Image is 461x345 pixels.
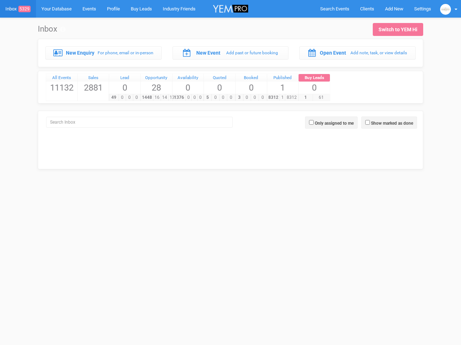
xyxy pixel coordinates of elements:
span: 0 [173,82,204,94]
span: 11132 [46,82,77,94]
span: 0 [259,94,267,101]
span: 1376 [172,94,186,101]
span: 1448 [140,94,153,101]
a: Buy Leads [299,74,330,82]
span: 61 [313,94,330,101]
span: 16 [153,94,161,101]
span: 28 [141,82,172,94]
span: 1 [298,94,313,101]
span: 0 [251,94,259,101]
span: 0 [118,94,126,101]
span: 0 [299,82,330,94]
span: 0 [236,82,267,94]
span: 2881 [78,82,109,94]
a: Availability [173,74,204,82]
label: Show marked as done [371,120,413,126]
a: Opportunity [141,74,172,82]
span: 5 [203,94,212,101]
span: 0 [126,94,133,101]
span: 5329 [18,6,31,12]
span: 0 [197,94,203,101]
small: For phone, email or in-person [98,50,153,55]
div: Switch to YEM Hi [379,26,417,33]
label: Only assigned to me [315,120,354,126]
a: Open Event Add note, task, or view details [299,46,416,59]
span: 0 [227,94,235,101]
label: New Event [196,49,220,56]
span: 8312 [285,94,298,101]
span: 49 [109,94,119,101]
h1: Inbox [38,25,66,33]
span: 0 [243,94,251,101]
span: 3 [235,94,243,101]
span: 1 [267,82,299,94]
a: Switch to YEM Hi [373,23,423,36]
span: 14 [161,94,169,101]
span: 13 [168,94,176,101]
a: Booked [236,74,267,82]
span: 0 [204,82,235,94]
a: Quoted [204,74,235,82]
span: Search Events [320,6,349,11]
small: Add past or future booking [226,50,278,55]
a: Published [267,74,299,82]
span: 8312 [267,94,280,101]
img: open-uri20240808-2-z9o2v [440,4,451,15]
a: All Events [46,74,77,82]
span: 0 [219,94,228,101]
span: 1 [279,94,285,101]
span: 0 [133,94,140,101]
span: Add New [385,6,403,11]
span: 0 [185,94,192,101]
small: Add note, task, or view details [350,50,407,55]
input: Search Inbox [46,117,233,128]
a: New Enquiry For phone, email or in-person [45,46,162,59]
span: Clients [360,6,374,11]
span: 0 [109,82,140,94]
a: New Event Add past or future booking [173,46,289,59]
a: Sales [78,74,109,82]
a: Lead [109,74,140,82]
label: New Enquiry [66,49,94,56]
span: 0 [211,94,220,101]
span: 0 [191,94,197,101]
label: Open Event [320,49,346,56]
